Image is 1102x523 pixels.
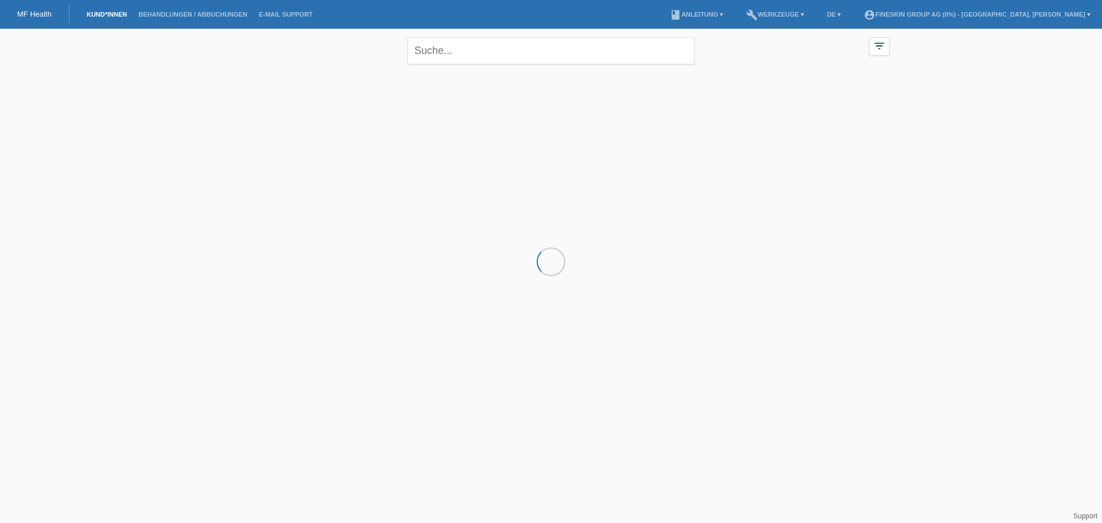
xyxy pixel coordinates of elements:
[821,11,847,18] a: DE ▾
[133,11,253,18] a: Behandlungen / Abbuchungen
[864,9,875,21] i: account_circle
[858,11,1096,18] a: account_circleFineSkin Group AG (0%) - [GEOGRAPHIC_DATA], [PERSON_NAME] ▾
[746,9,758,21] i: build
[253,11,319,18] a: E-Mail Support
[670,9,681,21] i: book
[17,10,52,18] a: MF Health
[740,11,810,18] a: buildWerkzeuge ▾
[1073,512,1097,520] a: Support
[873,40,886,52] i: filter_list
[664,11,729,18] a: bookAnleitung ▾
[81,11,133,18] a: Kund*innen
[408,37,694,64] input: Suche...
